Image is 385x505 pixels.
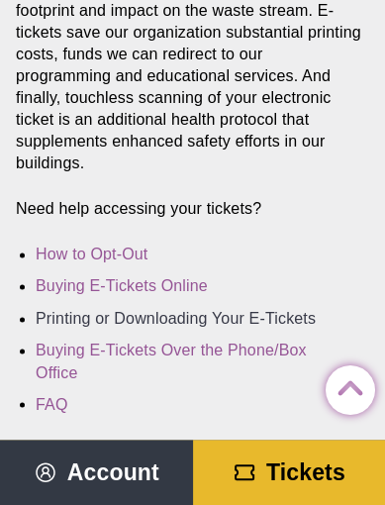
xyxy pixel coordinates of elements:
[36,342,307,380] a: Buying E-Tickets Over the Phone/Box Office
[36,277,208,294] a: Buying E-Tickets Online
[266,459,345,485] span: Tickets
[36,395,68,412] a: FAQ
[36,246,147,262] a: How to Opt-Out
[16,198,361,220] p: Need help accessing your tickets?
[16,437,187,462] strong: How to Opt-Out
[67,459,159,485] span: Account
[36,310,316,327] a: Printing or Downloading Your E-Tickets
[326,366,365,406] a: Back to Top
